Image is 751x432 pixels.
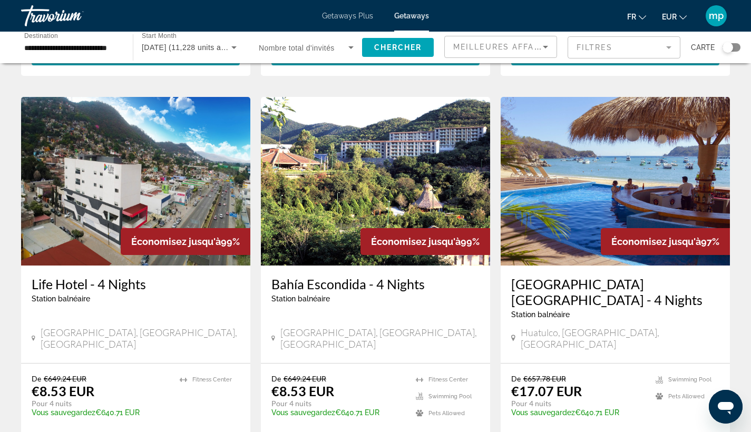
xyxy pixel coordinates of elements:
[131,236,221,247] span: Économisez jusqu'à
[142,33,177,40] span: Start Month
[662,9,687,24] button: Change currency
[271,294,330,303] span: Station balnéaire
[709,11,724,21] span: mp
[271,374,281,383] span: De
[428,410,465,417] span: Pets Allowed
[501,97,730,266] img: 2475O01X.jpg
[709,390,743,424] iframe: Bouton de lancement de la fenêtre de messagerie
[568,36,680,59] button: Filter
[362,38,434,57] button: Chercher
[259,44,335,52] span: Nombre total d'invités
[192,376,232,383] span: Fitness Center
[21,2,126,30] a: Travorium
[21,97,250,266] img: FB76E01X.jpg
[32,408,95,417] span: Vous sauvegardez
[271,276,480,292] a: Bahía Escondida - 4 Nights
[627,9,646,24] button: Change language
[453,41,548,53] mat-select: Sort by
[691,40,715,55] span: Carte
[360,228,490,255] div: 99%
[374,43,422,52] span: Chercher
[511,46,719,65] button: View Resort(218 units)
[322,12,373,20] a: Getaways Plus
[44,374,86,383] span: €649.24 EUR
[261,97,490,266] img: 0172E01X.jpg
[280,327,480,350] span: [GEOGRAPHIC_DATA], [GEOGRAPHIC_DATA], [GEOGRAPHIC_DATA]
[284,374,326,383] span: €649.24 EUR
[521,327,719,350] span: Huatulco, [GEOGRAPHIC_DATA], [GEOGRAPHIC_DATA]
[32,374,41,383] span: De
[271,408,335,417] span: Vous sauvegardez
[271,46,480,65] button: View Resort(32 units)
[523,374,566,383] span: €657.78 EUR
[703,5,730,27] button: User Menu
[32,399,169,408] p: Pour 4 nuits
[32,383,94,399] p: €8.53 EUR
[511,310,570,319] span: Station balnéaire
[371,236,461,247] span: Économisez jusqu'à
[271,408,405,417] p: €640.71 EUR
[511,276,719,308] a: [GEOGRAPHIC_DATA] [GEOGRAPHIC_DATA] - 4 Nights
[41,327,240,350] span: [GEOGRAPHIC_DATA], [GEOGRAPHIC_DATA], [GEOGRAPHIC_DATA]
[428,376,468,383] span: Fitness Center
[453,43,554,51] span: Meilleures affaires
[32,276,240,292] a: Life Hotel - 4 Nights
[142,43,250,52] span: [DATE] (11,228 units available)
[511,374,521,383] span: De
[24,32,58,39] span: Destination
[627,13,636,21] span: fr
[271,383,334,399] p: €8.53 EUR
[511,408,645,417] p: €640.71 EUR
[271,399,405,408] p: Pour 4 nuits
[32,408,169,417] p: €640.71 EUR
[511,399,645,408] p: Pour 4 nuits
[121,228,250,255] div: 99%
[394,12,429,20] a: Getaways
[601,228,730,255] div: 97%
[32,294,90,303] span: Station balnéaire
[511,408,575,417] span: Vous sauvegardez
[32,46,240,65] button: View Resort(32 units)
[511,383,582,399] p: €17.07 EUR
[668,376,711,383] span: Swimming Pool
[662,13,677,21] span: EUR
[668,393,705,400] span: Pets Allowed
[611,236,701,247] span: Économisez jusqu'à
[428,393,472,400] span: Swimming Pool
